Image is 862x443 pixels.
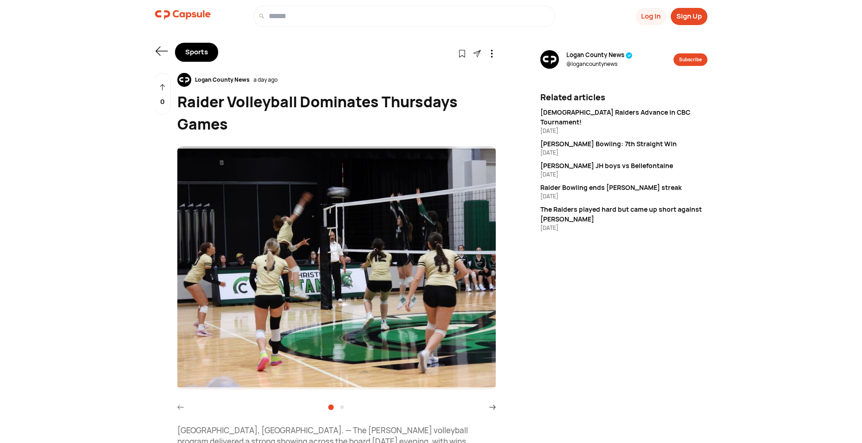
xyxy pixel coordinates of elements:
div: [DATE] [540,192,707,201]
div: Related articles [540,91,707,104]
button: Log In [635,8,666,25]
div: The Raiders played hard but came up short against [PERSON_NAME] [540,204,707,224]
img: resizeImage [177,146,496,390]
div: a day ago [253,76,278,84]
button: Sign Up [671,8,707,25]
button: Subscribe [674,53,707,66]
div: [DATE] [540,127,707,135]
p: 0 [160,97,165,107]
img: resizeImage [540,50,559,69]
span: @ logancountynews [566,60,633,68]
div: [DATE] [540,170,707,179]
div: Raider Bowling ends [PERSON_NAME] streak [540,182,707,192]
img: tick [626,52,633,59]
a: logo [155,6,211,27]
div: Logan County News [191,76,253,84]
img: logo [155,6,211,24]
img: resizeImage [177,73,191,87]
div: [DEMOGRAPHIC_DATA] Raiders Advance in CBC Tournament! [540,107,707,127]
div: [PERSON_NAME] Bowling: 7th Straight Win [540,139,707,149]
div: Sports [175,43,218,62]
div: [DATE] [540,149,707,157]
div: Raider Volleyball Dominates Thursdays Games [177,91,496,135]
span: Logan County News [566,51,633,60]
div: [PERSON_NAME] JH boys vs Bellefontaine [540,161,707,170]
div: [DATE] [540,224,707,232]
